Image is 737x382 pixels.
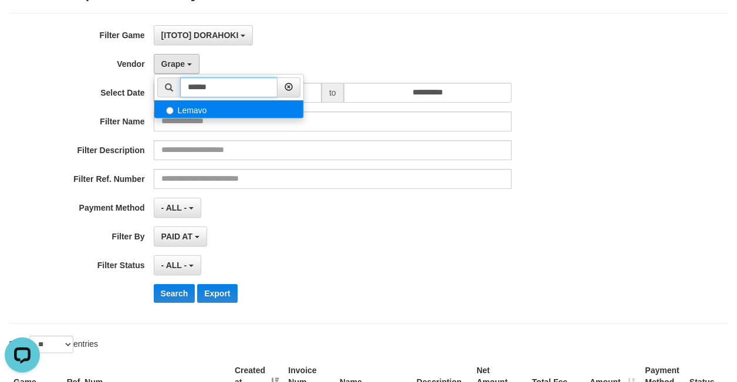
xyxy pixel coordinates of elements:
[161,203,187,212] span: - ALL -
[161,59,185,69] span: Grape
[154,54,200,74] button: Grape
[161,232,192,241] span: PAID AT
[166,107,174,114] input: Lemavo
[9,336,98,353] label: Show entries
[197,284,237,303] button: Export
[5,5,40,40] button: Open LiveChat chat widget
[154,227,207,246] button: PAID AT
[154,284,195,303] button: Search
[161,261,187,270] span: - ALL -
[29,336,73,353] select: Showentries
[154,198,201,218] button: - ALL -
[322,83,344,103] span: to
[154,100,303,118] label: Lemavo
[161,31,239,40] span: [ITOTO] DORAHOKI
[154,25,253,45] button: [ITOTO] DORAHOKI
[154,255,201,275] button: - ALL -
